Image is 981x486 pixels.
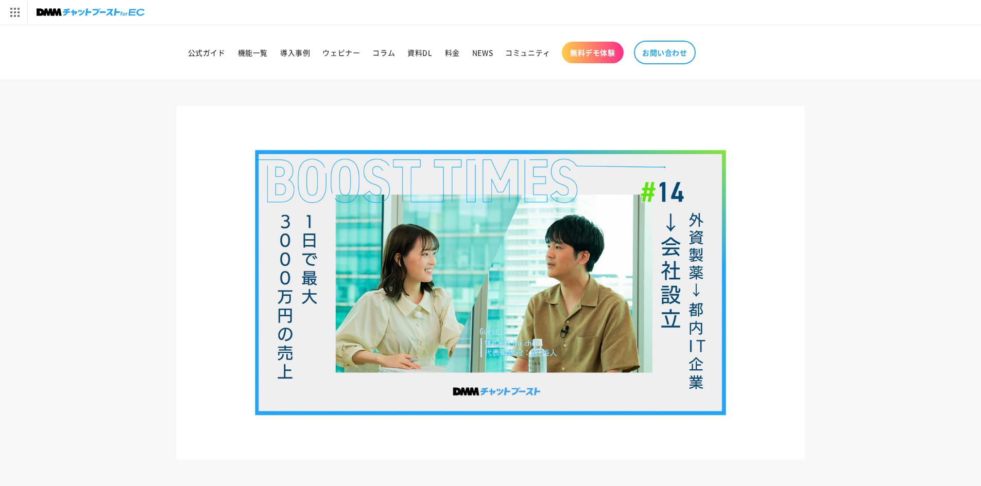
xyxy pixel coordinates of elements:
[366,42,401,63] a: コラム
[466,42,499,63] a: NEWS
[280,48,310,57] span: 導入事例
[232,42,274,63] a: 機能一覧
[642,48,687,57] span: お問い合わせ
[37,5,145,20] img: チャットブーストforEC
[439,42,466,63] a: 料金
[372,48,395,57] span: コラム
[499,42,557,63] a: コミュニティ
[634,41,696,64] a: お問い合わせ
[505,48,550,57] span: コミュニティ
[188,48,226,57] span: 公式ガイド
[274,42,316,63] a: 導入事例
[401,42,438,63] a: 資料DL
[407,48,432,57] span: 資料DL
[570,48,615,57] span: 無料デモ体験
[472,48,493,57] span: NEWS
[238,48,268,57] span: 機能一覧
[322,48,360,57] span: ウェビナー
[445,48,460,57] span: 料金
[316,42,366,63] a: ウェビナー
[562,42,624,63] a: 無料デモ体験
[182,42,232,63] a: 公式ガイド
[2,2,27,23] img: サービス
[177,106,805,459] img: 【VAPE】1日最大3000万円の売上！外資製薬会社から都内IT企業を経て会社設立したきっかけ｜BOOST TIMES!#14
